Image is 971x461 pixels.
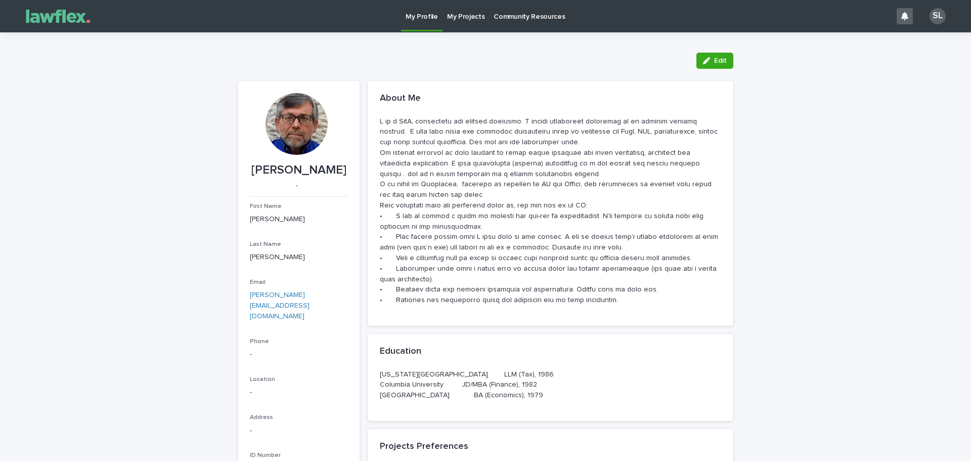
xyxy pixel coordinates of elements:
p: [PERSON_NAME] [250,214,347,225]
p: - [250,387,347,398]
span: Email [250,279,266,285]
span: Edit [714,57,727,64]
button: Edit [696,53,733,69]
p: - [250,349,347,360]
p: [PERSON_NAME] [250,163,347,178]
span: Last Name [250,241,281,247]
div: SL [930,8,946,24]
p: [US_STATE][GEOGRAPHIC_DATA] LLM (Tax), 1986 Columbia University JD/MBA (Finance), 1982 [GEOGRAPHI... [380,369,721,401]
a: [PERSON_NAME][EMAIL_ADDRESS][DOMAIN_NAME] [250,291,310,320]
span: Address [250,414,273,421]
p: - [250,426,347,436]
span: Phone [250,339,269,345]
span: First Name [250,203,282,209]
h2: Education [380,346,421,357]
p: [PERSON_NAME] [250,252,347,263]
h2: About Me [380,93,421,104]
p: L ip d SitA, consectetu adi elitsed doeiusmo. T incidi utlaboreet doloremag al en adminim veniamq... [380,116,721,306]
span: ID Number [250,452,281,458]
h2: Projects Preferences [380,441,468,452]
p: - [250,182,343,190]
img: Gnvw4qrBSHOAfo8VMhG6 [20,6,96,26]
span: Location [250,376,275,383]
